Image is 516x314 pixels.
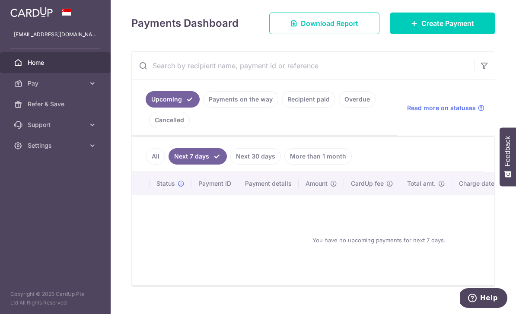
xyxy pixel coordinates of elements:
input: Search by recipient name, payment id or reference [132,52,474,79]
h4: Payments Dashboard [131,16,239,31]
span: Refer & Save [28,100,85,108]
a: Download Report [269,13,379,34]
img: CardUp [10,7,53,17]
a: All [146,148,165,165]
button: Feedback - Show survey [500,127,516,186]
a: Overdue [339,91,376,108]
span: Settings [28,141,85,150]
span: Status [156,179,175,188]
span: Home [28,58,85,67]
a: Upcoming [146,91,200,108]
iframe: Opens a widget where you can find more information [460,288,507,310]
span: Download Report [301,18,358,29]
span: Read more on statuses [407,104,476,112]
span: Pay [28,79,85,88]
span: Support [28,121,85,129]
a: Read more on statuses [407,104,484,112]
span: Amount [306,179,328,188]
th: Payment details [238,172,299,195]
a: Create Payment [390,13,495,34]
span: Total amt. [407,179,436,188]
a: Next 30 days [230,148,281,165]
a: Cancelled [149,112,190,128]
span: Create Payment [421,18,474,29]
span: Charge date [459,179,494,188]
a: Next 7 days [169,148,227,165]
a: Recipient paid [282,91,335,108]
p: [EMAIL_ADDRESS][DOMAIN_NAME] [14,30,97,39]
span: CardUp fee [351,179,384,188]
span: Feedback [504,136,512,166]
th: Payment ID [191,172,238,195]
a: Payments on the way [203,91,278,108]
a: More than 1 month [284,148,352,165]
